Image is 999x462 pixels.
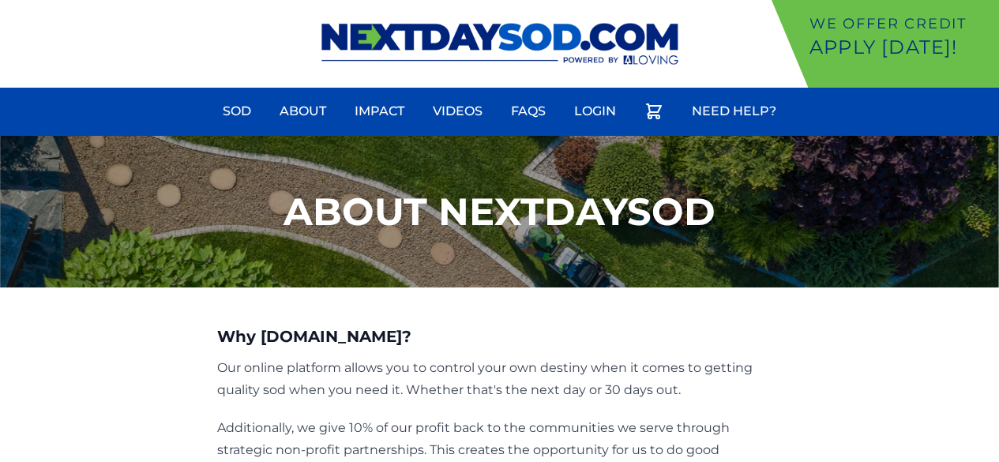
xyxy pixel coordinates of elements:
h1: About NextDaySod [284,193,715,231]
p: Apply [DATE]! [809,35,993,60]
p: We offer Credit [809,13,993,35]
a: Need Help? [682,92,786,130]
p: Our online platform allows you to control your own destiny when it comes to getting quality sod w... [217,357,782,401]
a: Login [565,92,625,130]
a: Impact [345,92,414,130]
a: About [270,92,336,130]
a: Videos [423,92,492,130]
a: Sod [213,92,261,130]
h3: Why [DOMAIN_NAME]? [217,325,782,347]
a: FAQs [501,92,555,130]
